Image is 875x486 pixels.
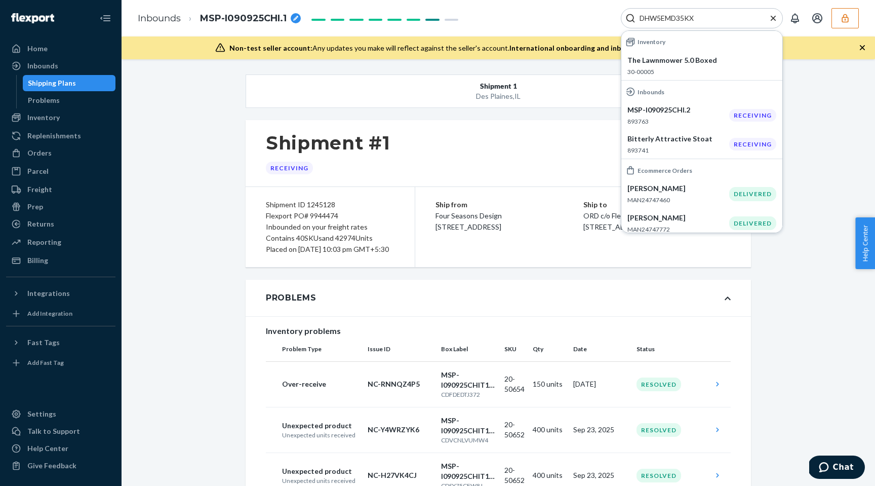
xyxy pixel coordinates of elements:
[266,233,394,244] div: Contains 40 SKUs and 42974 Units
[27,202,43,212] div: Prep
[583,210,731,221] p: ORD c/o Flexport
[729,187,776,201] div: DELIVERED
[855,217,875,269] button: Help Center
[27,338,60,348] div: Fast Tags
[529,337,569,361] th: Qty
[627,105,729,115] p: MSP-I090925CHI.2
[529,407,569,453] td: 400 units
[266,199,394,210] div: Shipment ID 1245128
[368,470,433,480] p: NC-H27VK4CJ
[627,55,776,65] p: The Lawnmower 5.0 Boxed
[27,44,48,54] div: Home
[27,166,49,176] div: Parcel
[6,216,115,232] a: Returns
[28,78,76,88] div: Shipping Plans
[27,148,52,158] div: Orders
[807,8,827,28] button: Open account menu
[6,128,115,144] a: Replenishments
[266,162,313,174] div: Receiving
[441,461,496,481] p: MSP-I090925CHIT1P39
[266,221,394,233] div: Inbounded on your freight rates
[6,199,115,215] a: Prep
[368,425,433,435] p: NC-Y4WRZYK6
[569,407,632,453] td: Sep 23, 2025
[6,458,115,474] button: Give Feedback
[809,456,865,481] iframe: Opens a widget where you can chat to one of our agents
[729,216,776,230] div: DELIVERED
[266,244,394,255] div: Placed on [DATE] 10:03 pm GMT+5:30
[583,199,731,210] p: Ship to
[435,199,583,210] p: Ship from
[627,117,729,126] p: 893763
[368,379,433,389] p: NC-RNNQZ4P5
[638,89,664,95] h6: Inbounds
[27,255,48,266] div: Billing
[441,370,496,390] p: MSP-I090925CHIT1P40
[266,132,390,154] h1: Shipment #1
[625,13,635,23] svg: Search Icon
[6,58,115,74] a: Inbounds
[6,355,115,371] a: Add Fast Tag
[635,13,760,23] input: Search Input
[627,67,776,76] p: 30-00005
[6,163,115,179] a: Parcel
[6,252,115,269] a: Billing
[6,334,115,351] button: Fast Tags
[569,337,632,361] th: Date
[11,13,54,23] img: Flexport logo
[569,361,632,407] td: [DATE]
[627,134,729,144] p: Bitterly Attractive Stoat
[266,292,316,304] div: Problems
[282,431,360,439] p: Unexpected units received
[23,92,116,108] a: Problems
[729,109,776,122] div: Receiving
[6,285,115,302] button: Integrations
[437,337,500,361] th: Box Label
[441,416,496,436] p: MSP-I090925CHIT1P37
[637,423,681,437] div: Resolved
[95,8,115,28] button: Close Navigation
[632,337,708,361] th: Status
[27,309,72,318] div: Add Integration
[27,131,81,141] div: Replenishments
[435,211,502,231] span: Four Seasons Design [STREET_ADDRESS]
[637,469,681,482] div: Resolved
[364,337,437,361] th: Issue ID
[6,181,115,198] a: Freight
[282,476,360,485] p: Unexpected units received
[27,237,61,247] div: Reporting
[627,196,729,204] p: MAN24747460
[627,183,729,194] p: [PERSON_NAME]
[480,81,517,91] span: Shipment 1
[28,95,60,105] div: Problems
[23,75,116,91] a: Shipping Plans
[638,39,665,45] h6: Inventory
[27,184,52,195] div: Freight
[229,44,312,52] span: Non-test seller account:
[200,12,287,25] span: MSP-I090925CHI.1
[27,461,76,471] div: Give Feedback
[509,44,772,52] span: International onboarding and inbounding may not work during impersonation.
[6,406,115,422] a: Settings
[638,167,692,174] h6: Ecommerce Orders
[138,13,181,24] a: Inbounds
[282,421,360,431] p: Unexpected product
[6,440,115,457] a: Help Center
[441,436,496,444] p: CDVCNLVUMW4
[6,41,115,57] a: Home
[785,8,805,28] button: Open notifications
[637,378,681,391] div: Resolved
[500,337,529,361] th: SKU
[627,225,729,234] p: MAN24747772
[27,443,68,454] div: Help Center
[500,407,529,453] td: 20-50652
[282,466,360,476] p: Unexpected product
[27,426,80,436] div: Talk to Support
[729,138,776,151] div: Receiving
[130,4,309,33] ol: breadcrumbs
[27,409,56,419] div: Settings
[266,325,731,337] div: Inventory problems
[529,361,569,407] td: 150 units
